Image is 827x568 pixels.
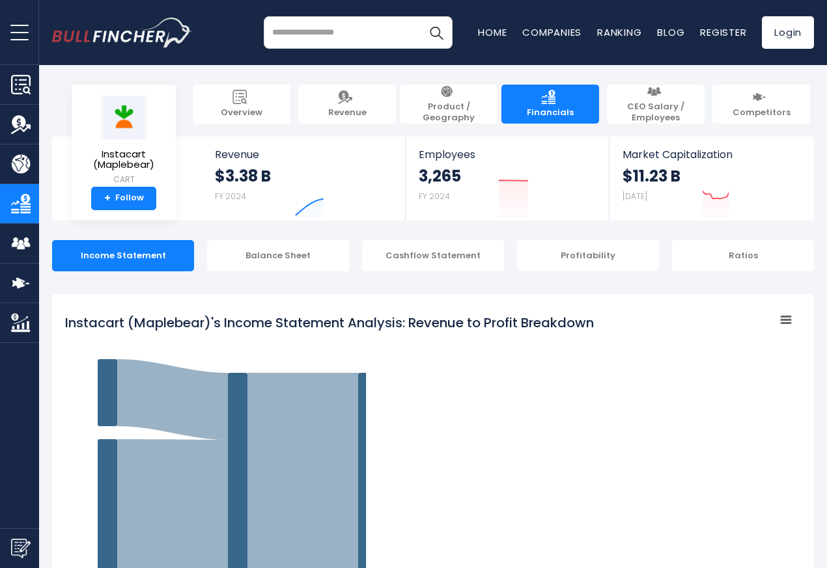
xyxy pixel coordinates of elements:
[52,18,192,47] a: Go to homepage
[202,137,406,221] a: Revenue $3.38 B FY 2024
[613,101,698,124] span: CEO Salary / Employees
[623,191,647,202] small: [DATE]
[623,148,800,161] span: Market Capitalization
[700,25,746,39] a: Register
[52,18,192,47] img: bullfincher logo
[419,148,595,161] span: Employees
[52,240,194,271] div: Income Statement
[406,101,491,124] span: Product / Geography
[657,25,684,39] a: Blog
[478,25,507,39] a: Home
[215,148,393,161] span: Revenue
[82,149,165,170] span: Instacart (Maplebear)
[623,166,680,186] strong: $11.23 B
[419,166,461,186] strong: 3,265
[607,85,705,124] a: CEO Salary / Employees
[527,107,574,118] span: Financials
[298,85,396,124] a: Revenue
[104,193,111,204] strong: +
[610,137,813,221] a: Market Capitalization $11.23 B [DATE]
[517,240,659,271] div: Profitability
[400,85,498,124] a: Product / Geography
[81,95,166,187] a: Instacart (Maplebear) CART
[221,107,262,118] span: Overview
[420,16,453,49] button: Search
[733,107,791,118] span: Competitors
[65,314,594,332] tspan: Instacart (Maplebear)'s Income Statement Analysis: Revenue to Profit Breakdown
[672,240,814,271] div: Ratios
[215,166,271,186] strong: $3.38 B
[215,191,246,202] small: FY 2024
[501,85,599,124] a: Financials
[328,107,367,118] span: Revenue
[522,25,582,39] a: Companies
[362,240,504,271] div: Cashflow Statement
[406,137,608,221] a: Employees 3,265 FY 2024
[91,187,156,210] a: +Follow
[207,240,349,271] div: Balance Sheet
[712,85,810,124] a: Competitors
[193,85,290,124] a: Overview
[82,174,165,185] small: CART
[419,191,450,202] small: FY 2024
[762,16,814,49] a: Login
[597,25,641,39] a: Ranking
